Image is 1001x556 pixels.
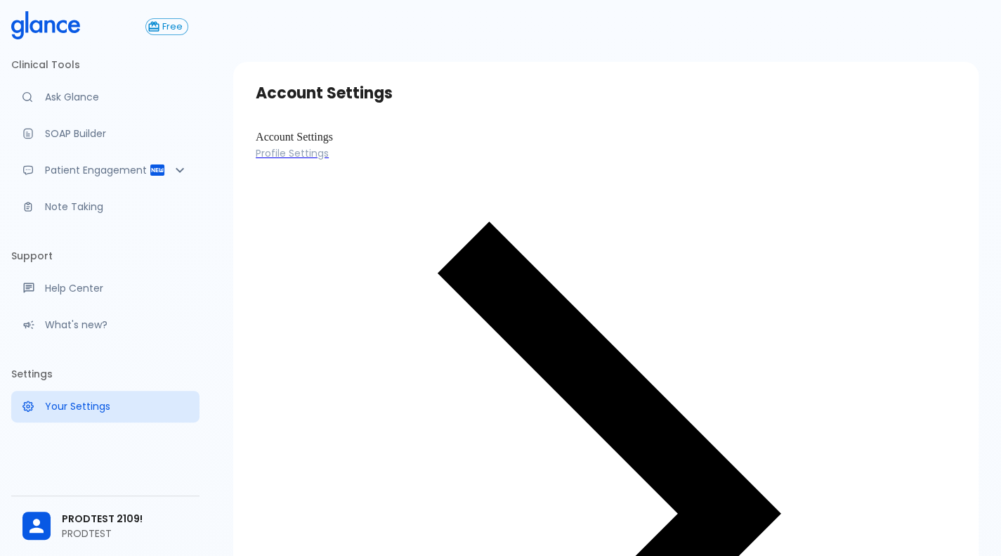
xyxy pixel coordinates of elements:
button: Free [145,18,188,35]
div: Patient Reports & Referrals [11,155,199,186]
li: Clinical Tools [11,48,199,82]
h3: Account Settings [256,84,956,103]
a: Docugen: Compose a clinical documentation in seconds [11,118,199,149]
p: SOAP Builder [45,127,188,141]
div: Recent updates and feature releases [11,309,199,340]
a: Advanced note-taking [11,191,199,222]
span: Profile Settings [256,146,956,160]
span: PRODTEST 2109! [62,512,188,526]
a: Click to view or change your subscription [145,18,199,35]
li: Support [11,239,199,273]
li: Settings [11,357,199,391]
p: What's new? [45,318,188,332]
p: Note Taking [45,200,188,214]
li: Account Settings [256,131,956,143]
p: Patient Engagement [45,163,149,177]
p: PRODTEST [62,526,188,541]
div: PRODTEST 2109!PRODTEST [11,502,199,550]
p: Your Settings [45,399,188,413]
a: Get help from our support team [11,273,199,304]
p: Ask Glance [45,90,188,104]
a: Manage your settings [11,391,199,422]
a: Moramiz: Find ICD10AM codes instantly [11,82,199,112]
p: Help Center [45,281,188,295]
span: Free [157,22,188,32]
